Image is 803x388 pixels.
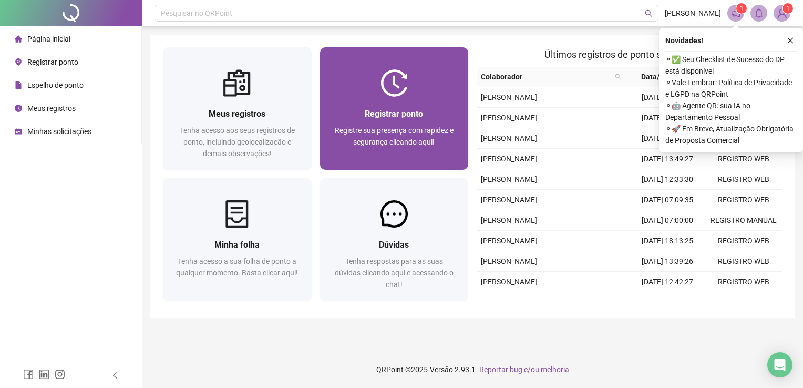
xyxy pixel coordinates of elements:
[335,257,454,289] span: Tenha respostas para as suas dúvidas clicando aqui e acessando o chat!
[645,9,653,17] span: search
[320,47,469,170] a: Registrar pontoRegistre sua presença com rapidez e segurança clicando aqui!
[786,5,790,12] span: 1
[481,278,537,286] span: [PERSON_NAME]
[754,8,764,18] span: bell
[15,81,22,89] span: file
[481,134,537,142] span: [PERSON_NAME]
[630,149,706,169] td: [DATE] 13:49:27
[665,54,797,77] span: ⚬ ✅ Seu Checklist de Sucesso do DP está disponível
[15,58,22,66] span: environment
[665,123,797,146] span: ⚬ 🚀 Em Breve, Atualização Obrigatória de Proposta Comercial
[481,196,537,204] span: [PERSON_NAME]
[481,71,611,83] span: Colaborador
[665,77,797,100] span: ⚬ Vale Lembrar: Política de Privacidade e LGPD na QRPoint
[163,178,312,301] a: Minha folhaTenha acesso a sua folha de ponto a qualquer momento. Basta clicar aqui!
[39,369,49,380] span: linkedin
[27,35,70,43] span: Página inicial
[630,231,706,251] td: [DATE] 18:13:25
[481,175,537,183] span: [PERSON_NAME]
[740,5,744,12] span: 1
[630,272,706,292] td: [DATE] 12:42:27
[706,272,782,292] td: REGISTRO WEB
[214,240,260,250] span: Minha folha
[630,190,706,210] td: [DATE] 07:09:35
[15,35,22,43] span: home
[630,87,706,108] td: [DATE] 12:33:59
[706,231,782,251] td: REGISTRO WEB
[706,190,782,210] td: REGISTRO WEB
[665,100,797,123] span: ⚬ 🤖 Agente QR: sua IA no Departamento Pessoal
[630,71,687,83] span: Data/Hora
[706,292,782,313] td: REGISTRO WEB
[706,149,782,169] td: REGISTRO WEB
[787,37,794,44] span: close
[209,109,265,119] span: Meus registros
[430,365,453,374] span: Versão
[615,74,621,80] span: search
[481,114,537,122] span: [PERSON_NAME]
[15,105,22,112] span: clock-circle
[625,67,699,87] th: Data/Hora
[15,128,22,135] span: schedule
[27,127,91,136] span: Minhas solicitações
[774,5,790,21] img: 84078
[665,35,703,46] span: Novidades !
[630,169,706,190] td: [DATE] 12:33:30
[481,237,537,245] span: [PERSON_NAME]
[481,93,537,101] span: [PERSON_NAME]
[706,210,782,231] td: REGISTRO MANUAL
[27,104,76,113] span: Meus registros
[630,292,706,313] td: [DATE] 07:28:51
[783,3,793,14] sup: Atualize o seu contato no menu Meus Dados
[55,369,65,380] span: instagram
[23,369,34,380] span: facebook
[481,257,537,266] span: [PERSON_NAME]
[27,58,78,66] span: Registrar ponto
[335,126,454,146] span: Registre sua presença com rapidez e segurança clicando aqui!
[111,372,119,379] span: left
[176,257,298,277] span: Tenha acesso a sua folha de ponto a qualquer momento. Basta clicar aqui!
[630,128,706,149] td: [DATE] 18:19:06
[163,47,312,170] a: Meus registrosTenha acesso aos seus registros de ponto, incluindo geolocalização e demais observa...
[731,8,740,18] span: notification
[379,240,409,250] span: Dúvidas
[736,3,747,14] sup: 1
[706,169,782,190] td: REGISTRO WEB
[365,109,423,119] span: Registrar ponto
[142,351,803,388] footer: QRPoint © 2025 - 2.93.1 -
[481,216,537,224] span: [PERSON_NAME]
[706,251,782,272] td: REGISTRO WEB
[630,251,706,272] td: [DATE] 13:39:26
[630,210,706,231] td: [DATE] 07:00:00
[27,81,84,89] span: Espelho de ponto
[613,69,623,85] span: search
[767,352,792,377] div: Open Intercom Messenger
[665,7,721,19] span: [PERSON_NAME]
[320,178,469,301] a: DúvidasTenha respostas para as suas dúvidas clicando aqui e acessando o chat!
[479,365,569,374] span: Reportar bug e/ou melhoria
[481,155,537,163] span: [PERSON_NAME]
[180,126,295,158] span: Tenha acesso aos seus registros de ponto, incluindo geolocalização e demais observações!
[630,108,706,128] td: [DATE] 07:15:38
[544,49,714,60] span: Últimos registros de ponto sincronizados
